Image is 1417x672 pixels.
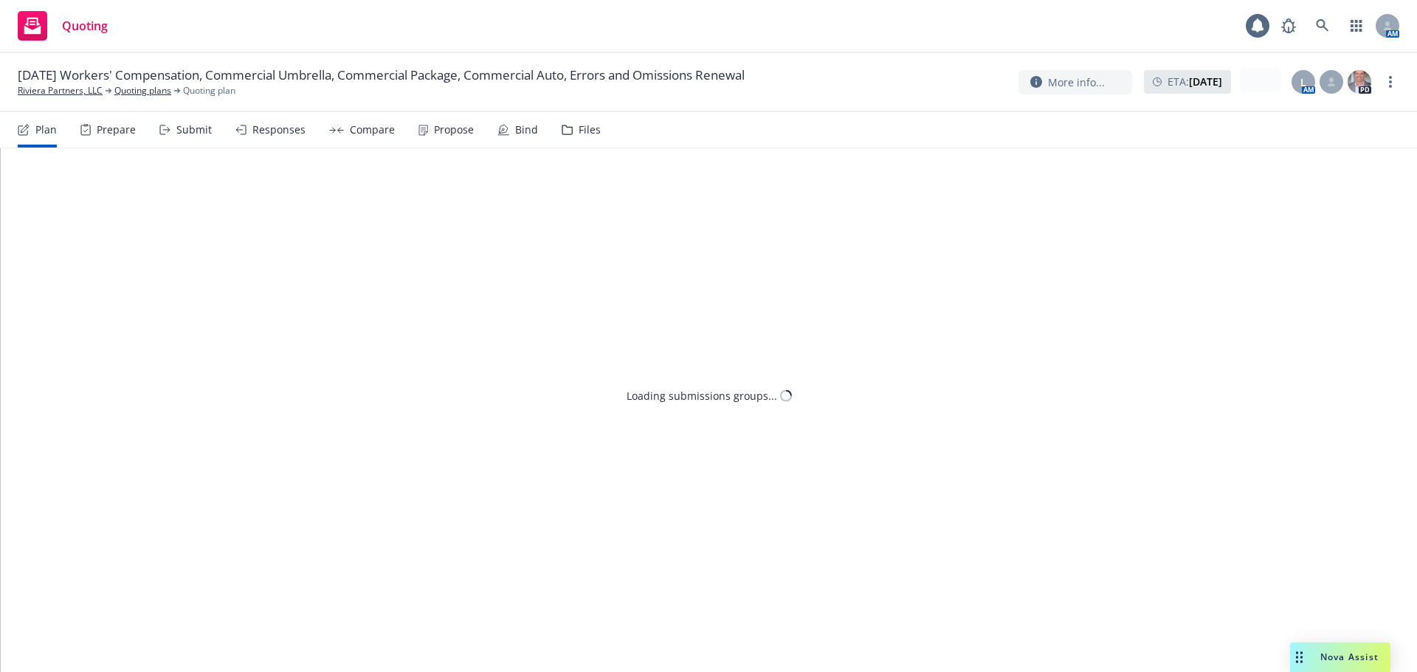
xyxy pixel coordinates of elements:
img: photo [1348,70,1371,94]
a: Report a Bug [1274,11,1303,41]
div: Bind [515,124,538,136]
a: Quoting [12,5,114,46]
div: Loading submissions groups... [627,388,777,403]
div: Propose [434,124,474,136]
a: more [1382,73,1399,91]
span: More info... [1048,75,1105,90]
span: Quoting [62,20,108,32]
div: Responses [252,124,306,136]
a: Quoting plans [114,84,171,97]
div: Plan [35,124,57,136]
span: Quoting plan [183,84,235,97]
span: L [1300,75,1306,90]
div: Submit [176,124,212,136]
a: Search [1308,11,1337,41]
div: Drag to move [1290,642,1309,672]
strong: [DATE] [1189,75,1222,89]
div: Compare [350,124,395,136]
div: Files [579,124,601,136]
button: Nova Assist [1290,642,1390,672]
span: Nova Assist [1320,651,1379,663]
a: Switch app [1342,11,1371,41]
span: ETA : [1168,74,1222,89]
div: Prepare [97,124,136,136]
a: Riviera Partners, LLC [18,84,103,97]
span: [DATE] Workers' Compensation, Commercial Umbrella, Commercial Package, Commercial Auto, Errors an... [18,66,745,84]
button: More info... [1018,70,1132,94]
